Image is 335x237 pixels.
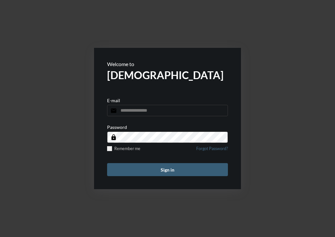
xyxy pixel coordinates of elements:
[107,98,120,103] p: E-mail
[107,163,228,176] button: Sign in
[107,61,228,67] p: Welcome to
[107,146,140,151] label: Remember me
[107,69,228,81] h2: [DEMOGRAPHIC_DATA]
[196,146,228,155] a: Forgot Password?
[107,124,127,130] p: Password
